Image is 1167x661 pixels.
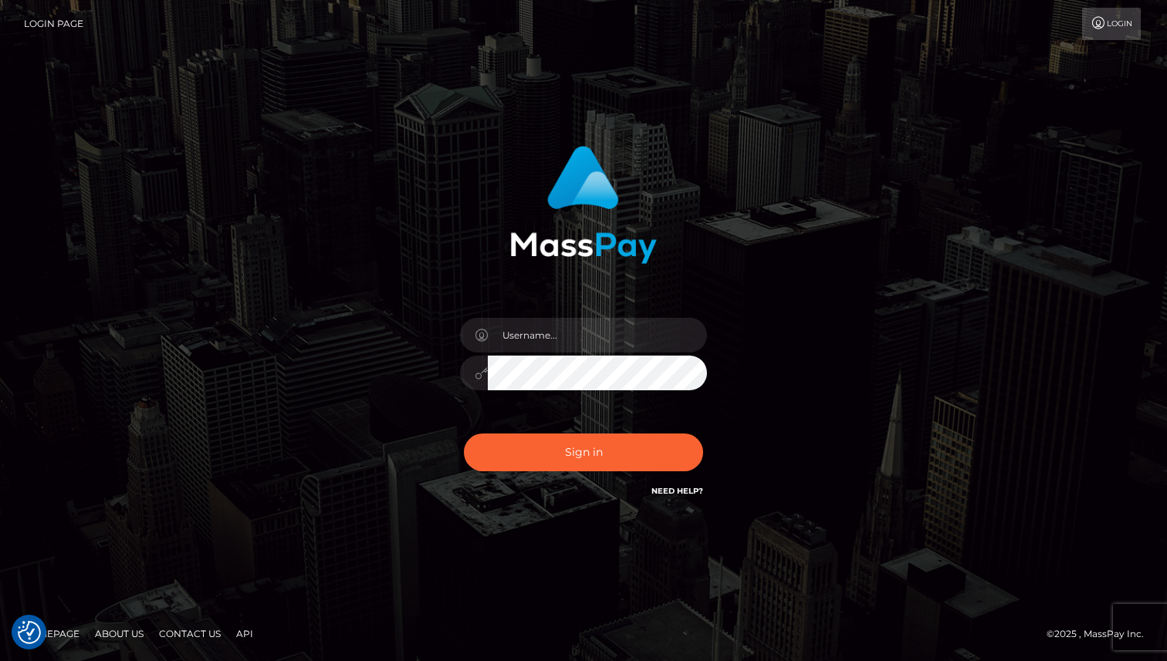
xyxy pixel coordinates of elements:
a: API [230,622,259,646]
a: Homepage [17,622,86,646]
a: About Us [89,622,150,646]
img: Revisit consent button [18,621,41,644]
a: Contact Us [153,622,227,646]
button: Sign in [464,433,703,471]
a: Login Page [24,8,83,40]
button: Consent Preferences [18,621,41,644]
div: © 2025 , MassPay Inc. [1047,626,1155,642]
input: Username... [488,318,707,352]
a: Login [1082,8,1141,40]
img: MassPay Login [510,146,657,264]
a: Need Help? [651,486,703,496]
